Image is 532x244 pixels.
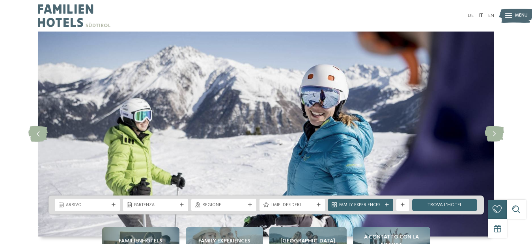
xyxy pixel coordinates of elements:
a: IT [478,13,483,18]
a: DE [468,13,474,18]
span: Arrivo [66,202,109,209]
span: I miei desideri [271,202,314,209]
a: EN [488,13,494,18]
a: trova l’hotel [412,199,477,211]
span: Menu [515,13,528,19]
span: Family Experiences [339,202,382,209]
span: Partenza [134,202,177,209]
img: Hotel sulle piste da sci per bambini: divertimento senza confini [38,32,494,237]
span: Regione [202,202,245,209]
